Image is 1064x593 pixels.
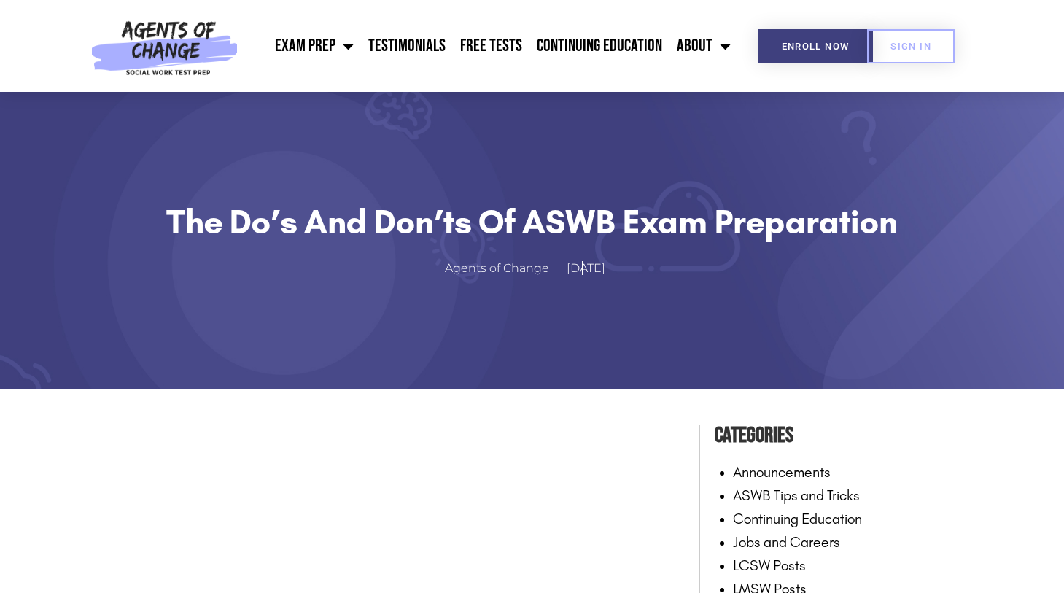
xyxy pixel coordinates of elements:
a: Continuing Education [529,28,669,64]
a: Testimonials [361,28,453,64]
nav: Menu [245,28,738,64]
a: Agents of Change [445,258,564,279]
span: Agents of Change [445,258,549,279]
a: Announcements [733,463,831,481]
a: SIGN IN [867,29,955,63]
a: About [669,28,738,64]
h4: Categories [715,418,948,453]
a: [DATE] [567,258,620,279]
span: SIGN IN [890,42,931,51]
a: Continuing Education [733,510,862,527]
a: Enroll Now [758,29,873,63]
a: Jobs and Careers [733,533,840,551]
a: ASWB Tips and Tricks [733,487,860,504]
a: Free Tests [453,28,529,64]
h1: The Do’s and Don’ts of ASWB Exam Preparation [153,201,912,242]
a: LCSW Posts [733,557,806,574]
span: Enroll Now [782,42,850,51]
a: Exam Prep [268,28,361,64]
time: [DATE] [567,261,605,275]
